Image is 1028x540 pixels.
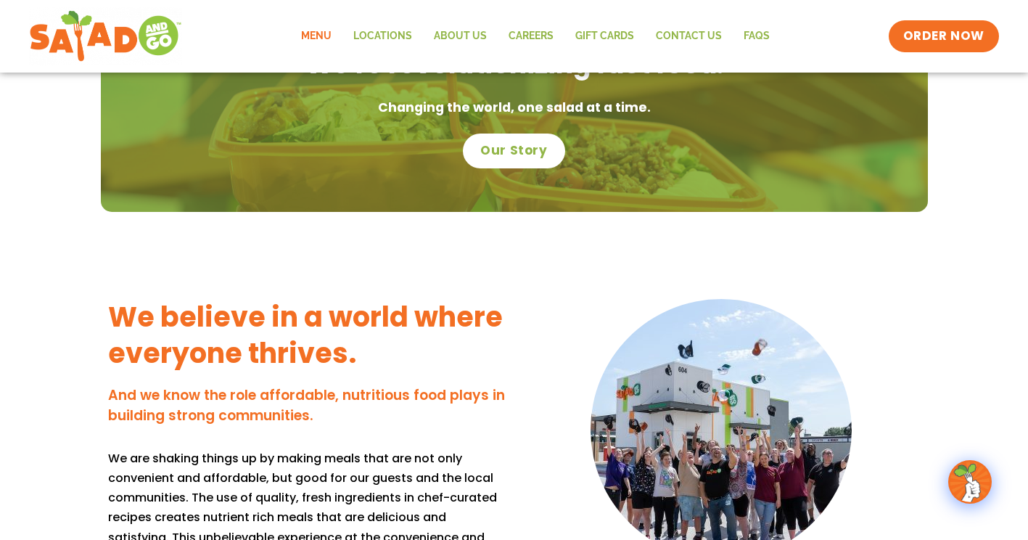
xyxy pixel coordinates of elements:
a: Our Story [463,134,564,168]
span: Our Story [480,142,547,160]
a: Contact Us [645,20,733,53]
p: Changing the world, one salad at a time. [115,97,913,119]
h3: We believe in a world where everyone thrives. [108,299,507,371]
span: ORDER NOW [903,28,984,45]
img: wpChatIcon [950,462,990,502]
a: GIFT CARDS [564,20,645,53]
a: About Us [423,20,498,53]
a: ORDER NOW [889,20,999,52]
nav: Menu [290,20,781,53]
a: Locations [342,20,423,53]
img: new-SAG-logo-768×292 [29,7,182,65]
a: Menu [290,20,342,53]
h4: And we know the role affordable, nutritious food plays in building strong communities. [108,385,507,427]
a: Careers [498,20,564,53]
a: FAQs [733,20,781,53]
